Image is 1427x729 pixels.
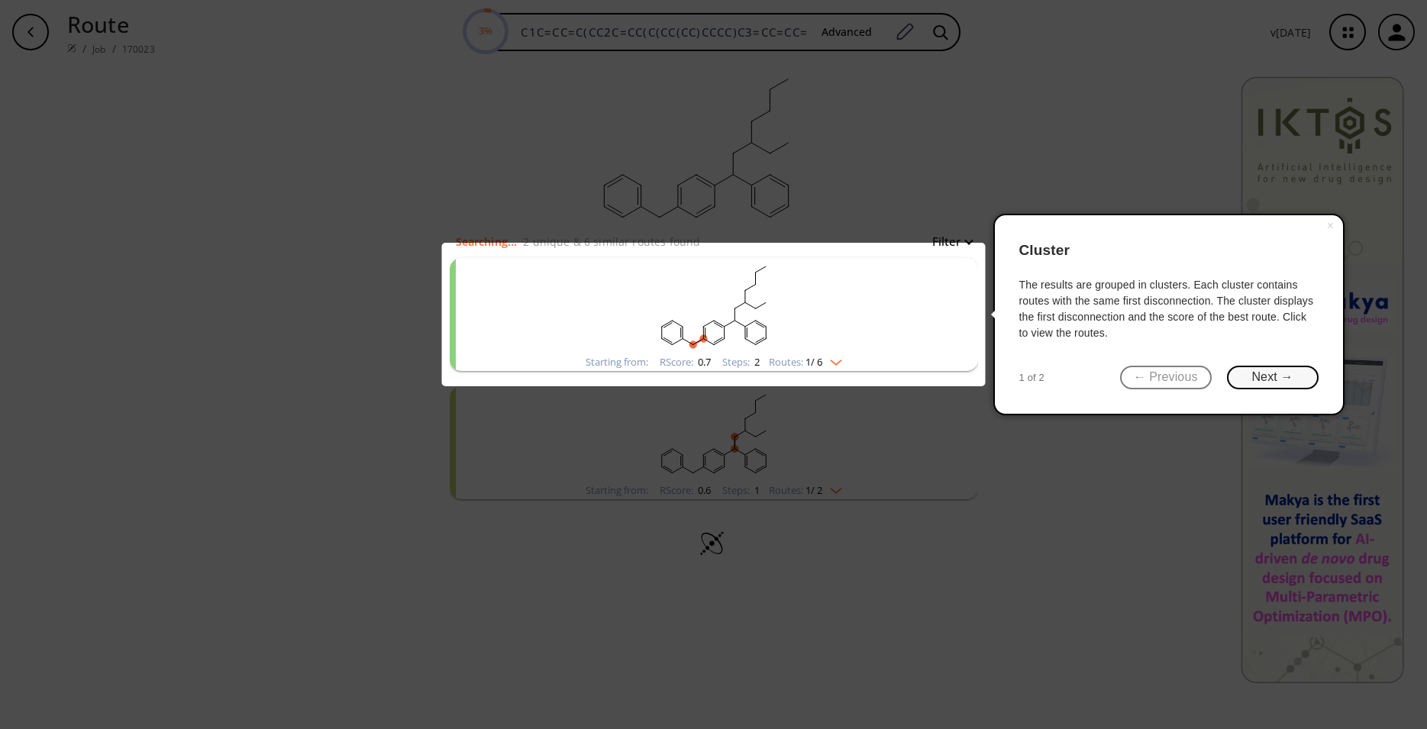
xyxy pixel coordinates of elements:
[696,355,711,369] span: 0.7
[822,353,842,366] img: Down
[806,357,822,367] span: 1 / 6
[752,355,760,369] span: 2
[1019,370,1044,385] span: 1 of 2
[515,258,912,353] svg: CCCCC(CC)CC(c1ccccc1)c1ccc(Cc2ccccc2)cc1
[1019,227,1319,274] header: Cluster
[1227,366,1319,389] button: Next →
[1019,277,1319,341] div: The results are grouped in clusters. Each cluster contains routes with the same first disconnecti...
[1319,215,1343,237] button: Close
[722,357,760,367] div: Steps :
[660,357,711,367] div: RScore :
[450,250,978,507] ul: clusters
[586,357,648,367] div: Starting from:
[769,357,842,367] div: Routes:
